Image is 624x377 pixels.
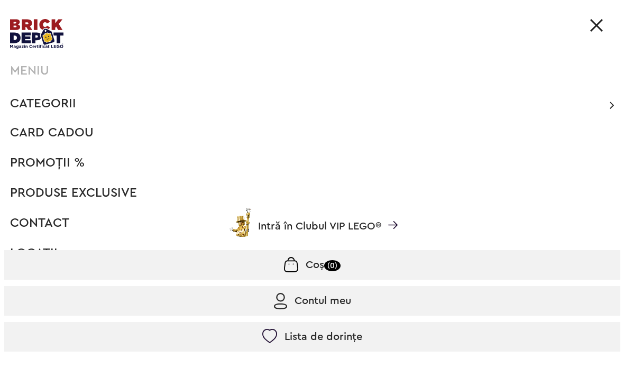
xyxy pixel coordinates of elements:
a: Contul meu [4,286,620,316]
div: MENIU [10,65,620,77]
a: Intră în Clubul VIP LEGO® [4,211,620,242]
a: Produse exclusive [10,187,137,199]
small: (0) [324,260,341,271]
span: Intră în Clubul VIP LEGO® [258,221,381,232]
a: Lista de dorințe [4,322,620,352]
a: Coș(0) [4,250,620,280]
span: Categorii [10,97,76,110]
a: Card Cadou [10,126,94,139]
a: PROMOȚII % [10,157,85,169]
